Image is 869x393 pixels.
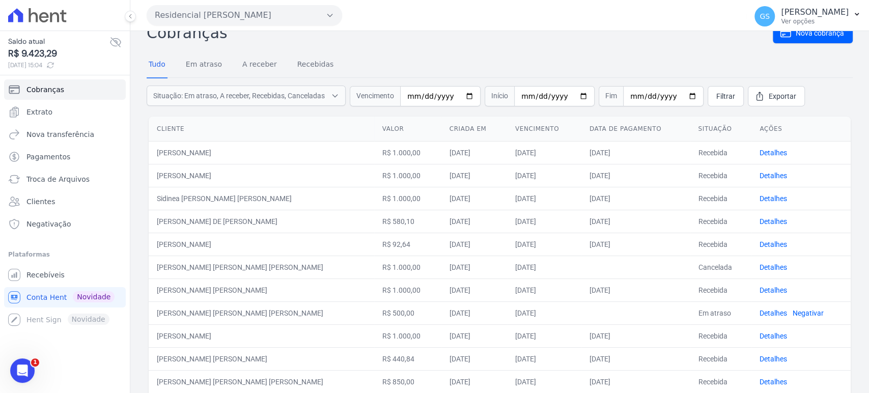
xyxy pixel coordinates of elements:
a: A receber [240,52,279,78]
td: [PERSON_NAME] [PERSON_NAME] [PERSON_NAME] [149,256,374,278]
span: [DATE] 15:04 [8,61,109,70]
td: R$ 1.000,00 [374,141,441,164]
td: Recebida [690,141,751,164]
td: [DATE] [441,278,507,301]
td: [DATE] [581,347,690,370]
td: [PERSON_NAME] [PERSON_NAME] [149,347,374,370]
a: Detalhes [760,217,787,226]
button: Residencial [PERSON_NAME] [147,5,342,25]
td: Recebida [690,324,751,347]
td: Recebida [690,347,751,370]
p: Ver opções [781,17,849,25]
a: Conta Hent Novidade [4,287,126,307]
td: Recebida [690,164,751,187]
td: Recebida [690,278,751,301]
span: Clientes [26,196,55,207]
a: Clientes [4,191,126,212]
td: [DATE] [441,233,507,256]
td: Sidinea [PERSON_NAME] [PERSON_NAME] [149,187,374,210]
p: [PERSON_NAME] [781,7,849,17]
a: Recebíveis [4,265,126,285]
td: [DATE] [441,256,507,278]
span: Exportar [769,91,796,101]
td: [PERSON_NAME] [149,324,374,347]
td: Cancelada [690,256,751,278]
td: R$ 580,10 [374,210,441,233]
span: Fim [599,86,623,106]
span: 1 [31,358,39,367]
th: Cliente [149,117,374,142]
th: Vencimento [507,117,581,142]
span: Recebíveis [26,270,65,280]
td: [PERSON_NAME] [149,141,374,164]
td: [DATE] [581,278,690,301]
th: Ações [751,117,851,142]
th: Data de pagamento [581,117,690,142]
td: [DATE] [507,164,581,187]
a: Tudo [147,52,167,78]
a: Detalhes [760,286,787,294]
span: Nova cobrança [796,28,844,38]
td: [DATE] [441,164,507,187]
td: Recebida [690,370,751,393]
td: [PERSON_NAME] [149,164,374,187]
td: R$ 850,00 [374,370,441,393]
h2: Cobranças [147,21,773,44]
span: Saldo atual [8,36,109,47]
td: [DATE] [581,164,690,187]
a: Nova transferência [4,124,126,145]
a: Detalhes [760,355,787,363]
th: Situação [690,117,751,142]
td: R$ 1.000,00 [374,164,441,187]
td: [DATE] [581,324,690,347]
td: R$ 1.000,00 [374,278,441,301]
a: Pagamentos [4,147,126,167]
span: GS [760,13,770,20]
button: Situação: Em atraso, A receber, Recebidas, Canceladas [147,86,346,106]
th: Criada em [441,117,507,142]
td: R$ 500,00 [374,301,441,324]
td: [DATE] [507,301,581,324]
a: Troca de Arquivos [4,169,126,189]
div: Plataformas [8,248,122,261]
td: [PERSON_NAME] [149,233,374,256]
td: [DATE] [581,141,690,164]
td: Em atraso [690,301,751,324]
a: Detalhes [760,149,787,157]
span: Pagamentos [26,152,70,162]
td: [PERSON_NAME] DE [PERSON_NAME] [149,210,374,233]
td: [DATE] [581,187,690,210]
a: Em atraso [184,52,224,78]
td: [DATE] [441,347,507,370]
td: R$ 1.000,00 [374,324,441,347]
td: [DATE] [507,210,581,233]
a: Detalhes [760,240,787,248]
td: [DATE] [581,210,690,233]
a: Detalhes [760,332,787,340]
td: [DATE] [507,278,581,301]
nav: Sidebar [8,79,122,330]
a: Recebidas [295,52,336,78]
a: Detalhes [760,194,787,203]
a: Negativar [793,309,824,317]
td: Recebida [690,233,751,256]
span: Conta Hent [26,292,67,302]
td: [PERSON_NAME] [PERSON_NAME] [PERSON_NAME] [149,370,374,393]
a: Filtrar [708,86,744,106]
td: [DATE] [507,187,581,210]
td: R$ 1.000,00 [374,187,441,210]
span: Filtrar [716,91,735,101]
td: [DATE] [507,370,581,393]
td: [DATE] [441,187,507,210]
span: Troca de Arquivos [26,174,90,184]
td: R$ 92,64 [374,233,441,256]
td: R$ 440,84 [374,347,441,370]
td: [DATE] [507,141,581,164]
a: Detalhes [760,378,787,386]
a: Cobranças [4,79,126,100]
span: Nova transferência [26,129,94,139]
td: R$ 1.000,00 [374,256,441,278]
td: Recebida [690,187,751,210]
span: Situação: Em atraso, A receber, Recebidas, Canceladas [153,91,325,101]
td: [PERSON_NAME] [PERSON_NAME] [149,278,374,301]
